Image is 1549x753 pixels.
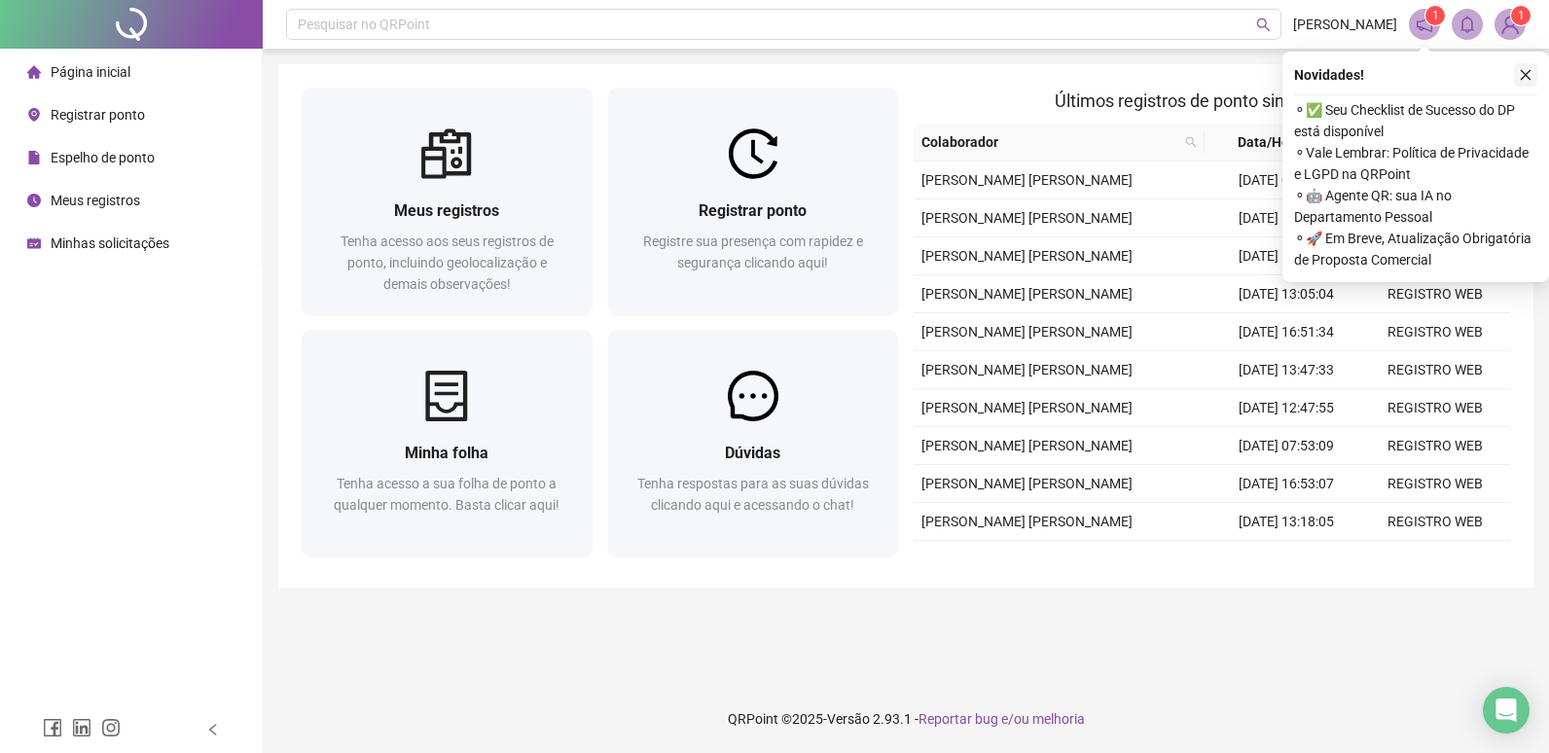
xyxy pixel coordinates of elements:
span: Tenha acesso a sua folha de ponto a qualquer momento. Basta clicar aqui! [334,476,559,513]
span: environment [27,108,41,122]
span: [PERSON_NAME] [PERSON_NAME] [921,172,1133,188]
span: [PERSON_NAME] [PERSON_NAME] [921,400,1133,415]
span: Últimos registros de ponto sincronizados [1055,90,1369,111]
a: DúvidasTenha respostas para as suas dúvidas clicando aqui e acessando o chat! [608,330,899,556]
span: [PERSON_NAME] [PERSON_NAME] [921,324,1133,340]
span: facebook [43,718,62,737]
span: [PERSON_NAME] [PERSON_NAME] [921,362,1133,377]
span: Data/Hora [1212,131,1327,153]
span: [PERSON_NAME] [PERSON_NAME] [921,438,1133,453]
span: Meus registros [394,201,499,220]
span: notification [1416,16,1433,33]
td: REGISTRO WEB [1361,427,1510,465]
span: [PERSON_NAME] [PERSON_NAME] [921,286,1133,302]
footer: QRPoint © 2025 - 2.93.1 - [263,685,1549,753]
td: REGISTRO WEB [1361,275,1510,313]
span: Meus registros [51,193,140,208]
span: search [1181,127,1201,157]
span: ⚬ ✅ Seu Checklist de Sucesso do DP está disponível [1294,99,1537,142]
span: instagram [101,718,121,737]
span: schedule [27,236,41,250]
td: REGISTRO WEB [1361,465,1510,503]
span: close [1519,68,1532,82]
a: Registrar pontoRegistre sua presença com rapidez e segurança clicando aqui! [608,88,899,314]
td: [DATE] 14:07:09 [1212,237,1361,275]
td: [DATE] 16:53:07 [1212,465,1361,503]
span: [PERSON_NAME] [PERSON_NAME] [921,248,1133,264]
sup: 1 [1425,6,1445,25]
span: search [1185,136,1197,148]
span: Minhas solicitações [51,235,169,251]
span: Registre sua presença com rapidez e segurança clicando aqui! [643,233,863,270]
span: Registrar ponto [51,107,145,123]
td: [DATE] 12:17:00 [1212,541,1361,579]
span: Registrar ponto [699,201,807,220]
td: REGISTRO MANUAL [1361,541,1510,579]
a: Meus registrosTenha acesso aos seus registros de ponto, incluindo geolocalização e demais observa... [302,88,593,314]
span: search [1256,18,1271,32]
span: ⚬ 🚀 Em Breve, Atualização Obrigatória de Proposta Comercial [1294,228,1537,270]
td: [DATE] 13:05:04 [1212,275,1361,313]
td: [DATE] 13:18:05 [1212,503,1361,541]
span: Colaborador [921,131,1177,153]
span: Reportar bug e/ou melhoria [919,711,1085,727]
span: Novidades ! [1294,64,1364,86]
span: [PERSON_NAME] [PERSON_NAME] [921,210,1133,226]
sup: Atualize o seu contato no menu Meus Dados [1511,6,1531,25]
span: [PERSON_NAME] [PERSON_NAME] [921,476,1133,491]
div: Open Intercom Messenger [1483,687,1530,734]
span: Tenha respostas para as suas dúvidas clicando aqui e acessando o chat! [637,476,869,513]
span: [PERSON_NAME] [1293,14,1397,35]
span: Dúvidas [725,444,780,462]
span: [PERSON_NAME] [PERSON_NAME] [921,514,1133,529]
img: 93207 [1495,10,1525,39]
span: left [206,723,220,736]
span: clock-circle [27,194,41,207]
span: file [27,151,41,164]
span: home [27,65,41,79]
td: [DATE] 08:02:58 [1212,161,1361,199]
a: Minha folhaTenha acesso a sua folha de ponto a qualquer momento. Basta clicar aqui! [302,330,593,556]
td: REGISTRO WEB [1361,313,1510,351]
td: [DATE] 17:34:26 [1212,199,1361,237]
span: ⚬ Vale Lembrar: Política de Privacidade e LGPD na QRPoint [1294,142,1537,185]
span: 1 [1432,9,1439,22]
td: [DATE] 12:47:55 [1212,389,1361,427]
span: Versão [827,711,870,727]
span: linkedin [72,718,91,737]
td: REGISTRO WEB [1361,389,1510,427]
td: REGISTRO WEB [1361,503,1510,541]
span: bell [1459,16,1476,33]
span: ⚬ 🤖 Agente QR: sua IA no Departamento Pessoal [1294,185,1537,228]
span: Página inicial [51,64,130,80]
span: 1 [1518,9,1525,22]
td: [DATE] 16:51:34 [1212,313,1361,351]
td: [DATE] 13:47:33 [1212,351,1361,389]
span: Espelho de ponto [51,150,155,165]
span: Minha folha [405,444,488,462]
td: [DATE] 07:53:09 [1212,427,1361,465]
span: Tenha acesso aos seus registros de ponto, incluindo geolocalização e demais observações! [341,233,554,292]
th: Data/Hora [1205,124,1351,161]
td: REGISTRO WEB [1361,351,1510,389]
